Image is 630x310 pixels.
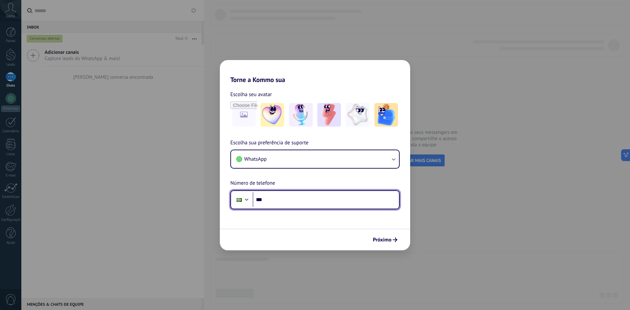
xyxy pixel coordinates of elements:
span: Escolha seu avatar [230,90,272,99]
button: Próximo [370,234,400,245]
span: WhatsApp [244,156,267,162]
span: Escolha sua preferência de suporte [230,139,308,147]
img: -1.jpeg [261,103,284,127]
div: Brazil: + 55 [233,193,245,207]
img: -3.jpeg [317,103,341,127]
img: -4.jpeg [346,103,369,127]
img: -2.jpeg [289,103,313,127]
img: -5.jpeg [374,103,398,127]
span: Próximo [373,238,391,242]
span: Número de telefone [230,179,275,188]
button: WhatsApp [231,150,399,168]
h2: Torne a Kommo sua [220,60,410,84]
